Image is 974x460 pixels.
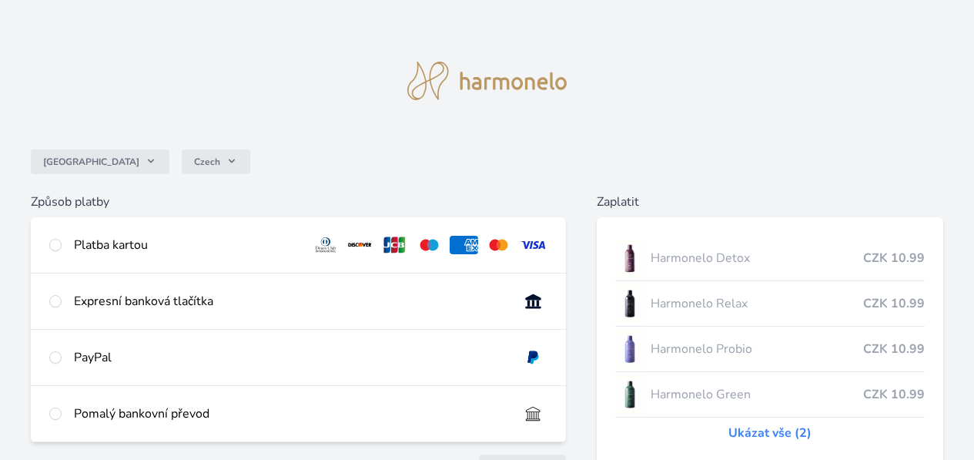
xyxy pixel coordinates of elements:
img: DETOX_se_stinem_x-lo.jpg [615,239,644,277]
img: discover.svg [346,236,374,254]
img: mc.svg [484,236,513,254]
img: paypal.svg [519,348,547,367]
img: CLEAN_PROBIO_se_stinem_x-lo.jpg [615,330,644,368]
div: Expresní banková tlačítka [74,292,507,311]
span: Harmonelo Probio [651,340,863,358]
a: Ukázat vše (2) [728,424,812,442]
span: [GEOGRAPHIC_DATA] [43,156,139,168]
img: maestro.svg [415,236,443,254]
span: Harmonelo Green [651,385,863,404]
span: CZK 10.99 [863,340,925,358]
div: PayPal [74,348,507,367]
img: bankTransfer_IBAN.svg [519,405,547,423]
img: onlineBanking_CZ.svg [519,292,547,311]
button: [GEOGRAPHIC_DATA] [31,149,169,174]
img: CLEAN_RELAX_se_stinem_x-lo.jpg [615,284,644,323]
span: Czech [194,156,220,168]
img: CLEAN_GREEN_se_stinem_x-lo.jpg [615,375,644,414]
span: CZK 10.99 [863,294,925,313]
div: Pomalý bankovní převod [74,405,507,423]
div: Platba kartou [74,236,300,254]
img: visa.svg [519,236,547,254]
img: logo.svg [407,62,567,100]
h6: Zaplatit [597,193,943,211]
img: jcb.svg [380,236,409,254]
img: amex.svg [450,236,478,254]
span: CZK 10.99 [863,385,925,404]
span: CZK 10.99 [863,249,925,267]
span: Harmonelo Detox [651,249,863,267]
img: diners.svg [312,236,340,254]
span: Harmonelo Relax [651,294,863,313]
h6: Způsob platby [31,193,566,211]
button: Czech [182,149,250,174]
